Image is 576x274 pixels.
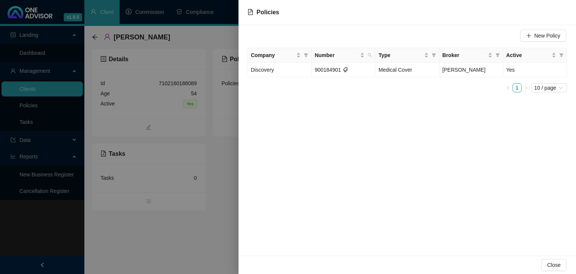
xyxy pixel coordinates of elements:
li: 1 [513,83,522,92]
th: Number [312,48,375,63]
span: Broker [442,51,486,59]
span: Close [547,261,561,269]
th: Active [503,48,567,63]
th: Type [375,48,439,63]
span: Policies [256,9,279,15]
span: Active [506,51,550,59]
button: right [522,83,531,92]
button: Close [541,259,567,271]
span: filter [302,50,310,61]
span: Medical Cover [378,67,412,73]
li: Next Page [522,83,531,92]
span: filter [304,53,308,57]
span: Discovery [251,67,274,73]
span: filter [494,50,501,61]
a: 1 [513,84,521,92]
span: Type [378,51,422,59]
th: Broker [439,48,503,63]
span: New Policy [534,32,560,40]
span: filter [430,50,438,61]
div: Page Size [531,83,567,92]
span: file-text [247,9,253,15]
button: New Policy [520,30,566,42]
span: filter [495,53,500,57]
span: Company [251,51,295,59]
span: filter [432,53,436,57]
span: search [366,50,373,61]
span: filter [559,53,564,57]
span: 10 / page [534,84,564,92]
span: [PERSON_NAME] [442,67,486,73]
span: search [367,53,372,57]
span: right [524,86,528,90]
li: Previous Page [504,83,513,92]
span: tags [343,67,348,72]
td: Yes [503,63,567,77]
span: Number [315,51,358,59]
span: plus [526,33,531,38]
span: filter [558,50,565,61]
th: Company [248,48,312,63]
span: left [506,86,510,90]
td: 900184901 [312,63,375,77]
button: left [504,83,513,92]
